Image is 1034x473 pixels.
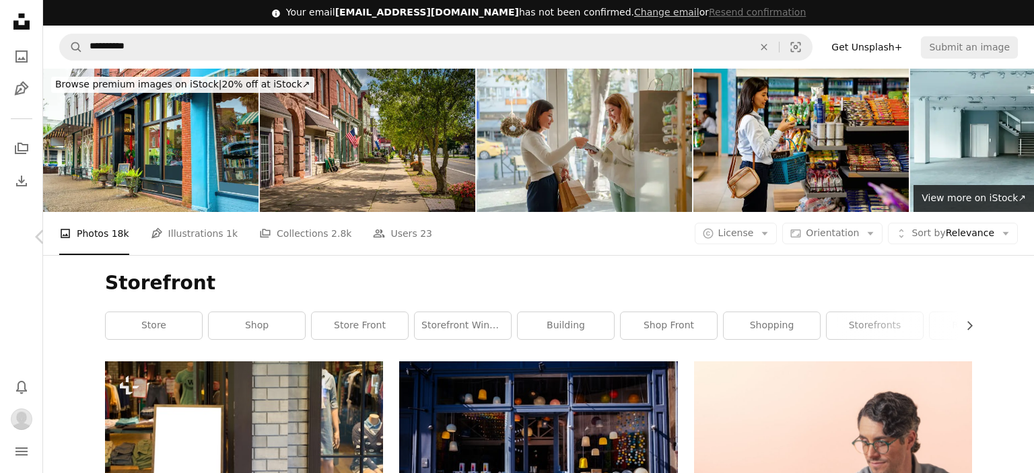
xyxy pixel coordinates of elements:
[780,34,812,60] button: Visual search
[621,312,717,339] a: shop front
[60,34,83,60] button: Search Unsplash
[105,460,383,472] a: Blank wooden sign with copy space for your text message or content in modern shopping mall.
[823,36,910,58] a: Get Unsplash+
[518,312,614,339] a: building
[911,227,945,238] span: Sort by
[209,312,305,339] a: shop
[105,271,972,295] h1: Storefront
[226,226,238,241] span: 1k
[286,6,806,20] div: Your email has not been confirmed.
[693,69,909,212] img: Woman shopping at a convenience store and reading a nutrition label
[953,172,1034,301] a: Next
[724,312,820,339] a: shopping
[8,406,35,433] button: Profile
[914,185,1034,212] a: View more on iStock↗
[718,227,754,238] span: License
[55,79,221,89] span: Browse premium images on iStock |
[415,312,511,339] a: storefront window
[43,69,258,212] img: Downtown Fernandina Beach Amelia Island Florida
[331,226,351,241] span: 2.8k
[8,168,35,194] a: Download History
[8,438,35,465] button: Menu
[8,43,35,70] a: Photos
[59,34,813,61] form: Find visuals sitewide
[709,6,806,20] button: Resend confirmation
[312,312,408,339] a: store front
[373,212,432,255] a: Users 23
[957,312,972,339] button: scroll list to the right
[782,223,883,244] button: Orientation
[930,312,1026,339] a: restaurant
[420,226,432,241] span: 23
[477,69,692,212] img: Young female customer paying in a vintage clothing shop.
[8,135,35,162] a: Collections
[335,7,519,17] span: [EMAIL_ADDRESS][DOMAIN_NAME]
[260,69,475,212] img: Main street U. S.A. store fronts small town
[634,7,806,17] span: or
[806,227,859,238] span: Orientation
[259,212,351,255] a: Collections 2.8k
[749,34,779,60] button: Clear
[151,212,238,255] a: Illustrations 1k
[399,447,677,460] a: black trike parked near soter
[888,223,1018,244] button: Sort byRelevance
[8,373,35,400] button: Notifications
[634,7,699,17] a: Change email
[55,79,310,89] span: 20% off at iStock ↗
[827,312,923,339] a: storefronts
[43,69,322,101] a: Browse premium images on iStock|20% off at iStock↗
[911,227,994,240] span: Relevance
[922,192,1026,203] span: View more on iStock ↗
[8,75,35,102] a: Illustrations
[106,312,202,339] a: store
[11,408,32,430] img: Avatar of user Davita Bailey Newell
[921,36,1018,58] button: Submit an image
[695,223,778,244] button: License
